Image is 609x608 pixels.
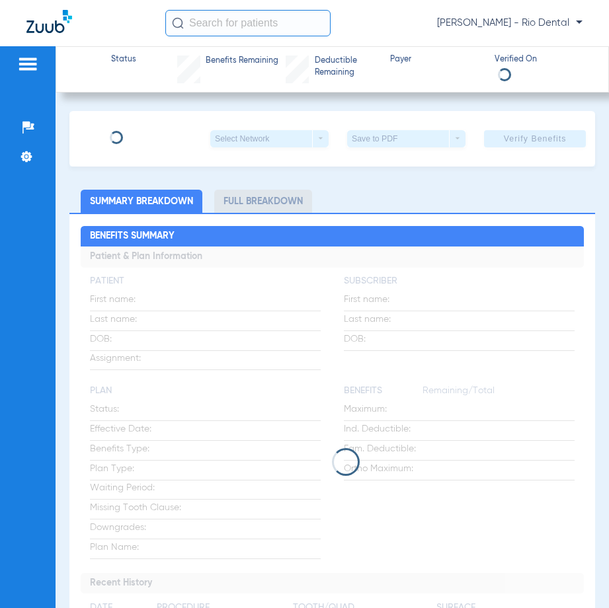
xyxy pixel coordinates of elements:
img: Zuub Logo [26,10,72,33]
h2: Benefits Summary [81,226,583,247]
img: Search Icon [172,17,184,29]
span: [PERSON_NAME] - Rio Dental [437,17,583,30]
li: Summary Breakdown [81,190,202,213]
span: Payer [390,54,483,66]
li: Full Breakdown [214,190,312,213]
input: Search for patients [165,10,331,36]
span: Benefits Remaining [206,56,278,67]
span: Deductible Remaining [315,56,379,79]
span: Status [111,54,136,66]
span: Verified On [495,54,587,66]
img: hamburger-icon [17,56,38,72]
